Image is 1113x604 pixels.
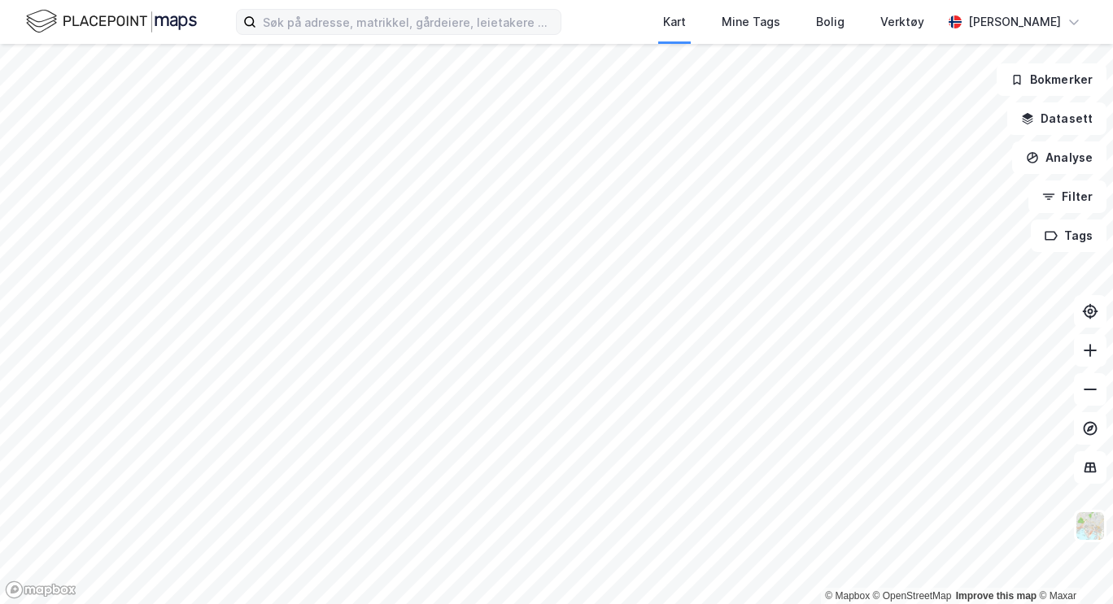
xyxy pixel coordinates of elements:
[26,7,197,36] img: logo.f888ab2527a4732fd821a326f86c7f29.svg
[825,590,870,602] a: Mapbox
[1012,141,1106,174] button: Analyse
[968,12,1061,32] div: [PERSON_NAME]
[1028,180,1106,213] button: Filter
[1032,526,1113,604] iframe: Chat Widget
[722,12,780,32] div: Mine Tags
[956,590,1037,602] a: Improve this map
[256,10,561,34] input: Søk på adresse, matrikkel, gårdeiere, leietakere eller personer
[1075,511,1106,541] img: Z
[1032,526,1113,604] div: Kontrollprogram for chat
[1007,102,1106,135] button: Datasett
[5,580,76,599] a: Mapbox homepage
[1031,219,1106,252] button: Tags
[997,63,1106,96] button: Bokmerker
[816,12,845,32] div: Bolig
[663,12,686,32] div: Kart
[873,590,952,602] a: OpenStreetMap
[880,12,924,32] div: Verktøy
